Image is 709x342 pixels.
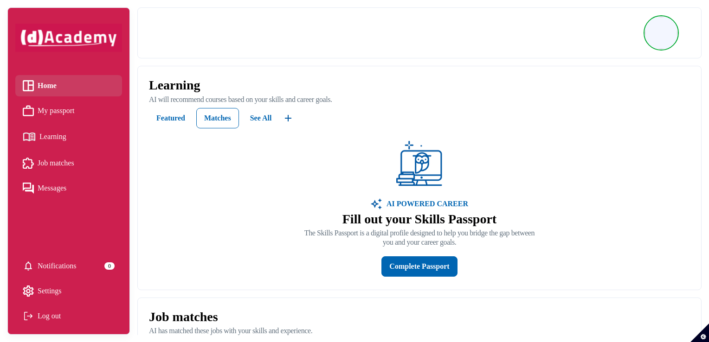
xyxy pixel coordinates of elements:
button: Set cookie preferences [690,323,709,342]
p: AI has matched these jobs with your skills and experience. [149,326,690,336]
p: Fill out your Skills Passport [304,211,535,227]
p: The Skills Passport is a digital profile designed to help you bridge the gap between you and your... [304,228,535,247]
span: Home [38,79,57,93]
button: Complete Passport [381,256,457,277]
span: Messages [38,181,66,195]
img: Log out [23,310,34,322]
img: Learning icon [23,129,36,145]
div: 0 [104,262,115,270]
div: Complete Passport [389,260,449,273]
span: Notifications [38,259,77,273]
button: Matches [196,108,239,128]
span: Learning [39,130,66,144]
img: ... [283,113,294,124]
img: Profile [645,17,677,49]
a: Job matches iconJob matches [23,156,115,170]
img: ... [396,141,443,187]
p: AI will recommend courses based on your skills and career goals. [149,95,690,104]
p: AI POWERED CAREER [382,198,468,209]
img: Home icon [23,80,34,91]
span: My passport [38,104,75,118]
div: Matches [204,112,231,125]
p: Learning [149,77,690,93]
a: Learning iconLearning [23,129,115,145]
button: Featured [149,108,193,128]
img: Messages icon [23,183,34,194]
span: Job matches [38,156,74,170]
img: Job matches icon [23,158,34,169]
button: See All [243,108,279,128]
img: setting [23,260,34,272]
p: Job matches [149,309,690,325]
img: setting [23,285,34,297]
div: Featured [156,112,185,125]
a: Home iconHome [23,79,115,93]
div: See All [250,112,272,125]
span: Settings [38,284,62,298]
img: dAcademy [15,24,122,52]
img: My passport icon [23,105,34,116]
a: Messages iconMessages [23,181,115,195]
img: image [371,198,382,209]
div: Log out [23,309,115,323]
a: My passport iconMy passport [23,104,115,118]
